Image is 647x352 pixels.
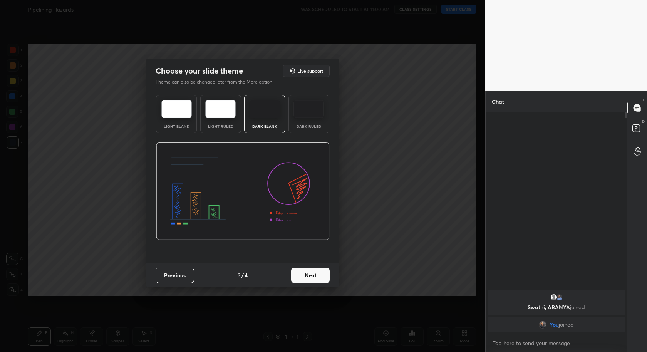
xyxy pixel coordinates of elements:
button: Next [291,268,330,283]
p: Swathi, ARANYA [492,304,620,310]
img: lightRuledTheme.5fabf969.svg [205,100,236,118]
div: Light Ruled [205,124,236,128]
h5: Live support [297,69,323,73]
span: joined [559,322,574,328]
img: darkRuledTheme.de295e13.svg [293,100,324,118]
img: 8a7ccf06135c469fa8f7bcdf48b07b1b.png [555,293,563,301]
div: Light Blank [161,124,192,128]
p: D [642,119,645,124]
img: 086d531fdf62469bb17804dbf8b3681a.jpg [539,321,546,329]
p: T [642,97,645,103]
p: Theme can also be changed later from the More option [156,79,280,85]
p: G [642,140,645,146]
img: darkThemeBanner.d06ce4a2.svg [156,142,330,240]
img: default.png [550,293,558,301]
button: Previous [156,268,194,283]
img: darkTheme.f0cc69e5.svg [250,100,280,118]
h4: / [241,271,244,279]
span: You [550,322,559,328]
h4: 4 [245,271,248,279]
p: Chat [486,91,510,112]
span: joined [570,303,585,311]
div: Dark Ruled [293,124,324,128]
h4: 3 [238,271,241,279]
div: grid [486,289,627,334]
h2: Choose your slide theme [156,66,243,76]
img: lightTheme.e5ed3b09.svg [161,100,192,118]
div: Dark Blank [249,124,280,128]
